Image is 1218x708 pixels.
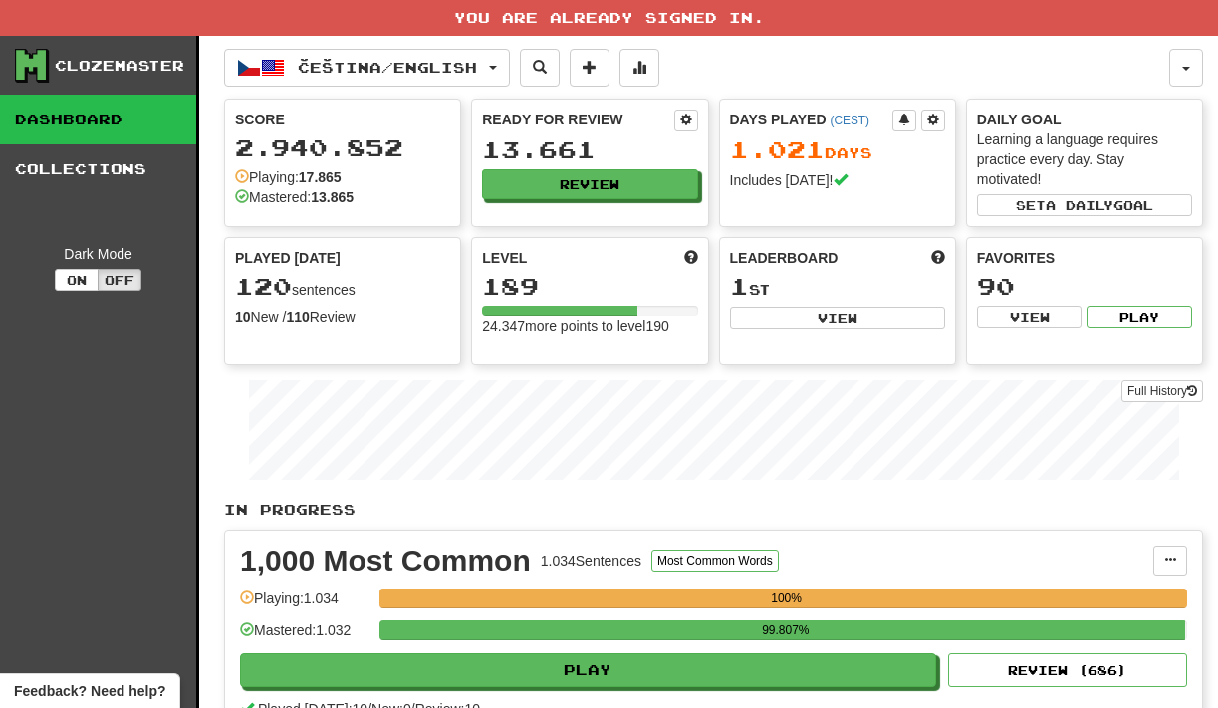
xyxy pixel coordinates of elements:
[1046,198,1113,212] span: a daily
[730,110,892,129] div: Days Played
[55,56,184,76] div: Clozemaster
[482,137,697,162] div: 13.661
[977,248,1192,268] div: Favorites
[730,137,945,163] div: Day s
[240,546,531,576] div: 1,000 Most Common
[684,248,698,268] span: Score more points to level up
[977,129,1192,189] div: Learning a language requires practice every day. Stay motivated!
[385,589,1187,608] div: 100%
[619,49,659,87] button: More stats
[240,589,369,621] div: Playing: 1.034
[298,59,477,76] span: Čeština / English
[286,309,309,325] strong: 110
[482,316,697,336] div: 24.347 more points to level 190
[1087,306,1192,328] button: Play
[235,110,450,129] div: Score
[1121,380,1203,402] a: Full History
[730,272,749,300] span: 1
[977,194,1192,216] button: Seta dailygoal
[830,114,869,127] a: (CEST)
[235,187,354,207] div: Mastered:
[235,272,292,300] span: 120
[240,620,369,653] div: Mastered: 1.032
[730,170,945,190] div: Includes [DATE]!
[541,551,641,571] div: 1.034 Sentences
[14,681,165,701] span: Open feedback widget
[224,500,1203,520] p: In Progress
[931,248,945,268] span: This week in points, UTC
[977,274,1192,299] div: 90
[235,274,450,300] div: sentences
[651,550,779,572] button: Most Common Words
[977,306,1083,328] button: View
[570,49,609,87] button: Add sentence to collection
[948,653,1187,687] button: Review (686)
[235,248,341,268] span: Played [DATE]
[730,135,825,163] span: 1.021
[977,110,1192,129] div: Daily Goal
[482,110,673,129] div: Ready for Review
[482,248,527,268] span: Level
[240,653,936,687] button: Play
[235,307,450,327] div: New / Review
[730,307,945,329] button: View
[98,269,141,291] button: Off
[55,269,99,291] button: On
[15,244,181,264] div: Dark Mode
[385,620,1185,640] div: 99.807%
[311,189,354,205] strong: 13.865
[235,309,251,325] strong: 10
[520,49,560,87] button: Search sentences
[482,169,697,199] button: Review
[235,135,450,160] div: 2.940.852
[730,274,945,300] div: st
[730,248,839,268] span: Leaderboard
[482,274,697,299] div: 189
[299,169,342,185] strong: 17.865
[235,167,342,187] div: Playing:
[224,49,510,87] button: Čeština/English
